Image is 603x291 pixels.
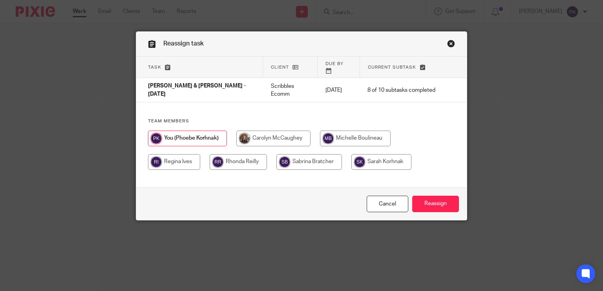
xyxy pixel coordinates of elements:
span: [PERSON_NAME] & [PERSON_NAME] - [DATE] [148,84,246,97]
p: [DATE] [325,86,352,94]
a: Close this dialog window [367,196,408,213]
p: Scribbles Ecomm [271,82,310,98]
span: Task [148,65,161,69]
span: Due by [325,62,344,66]
td: 8 of 10 subtasks completed [360,78,443,102]
input: Reassign [412,196,459,213]
span: Reassign task [163,40,204,47]
a: Close this dialog window [447,40,455,50]
h4: Team members [148,118,455,124]
span: Current subtask [368,65,416,69]
span: Client [271,65,289,69]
